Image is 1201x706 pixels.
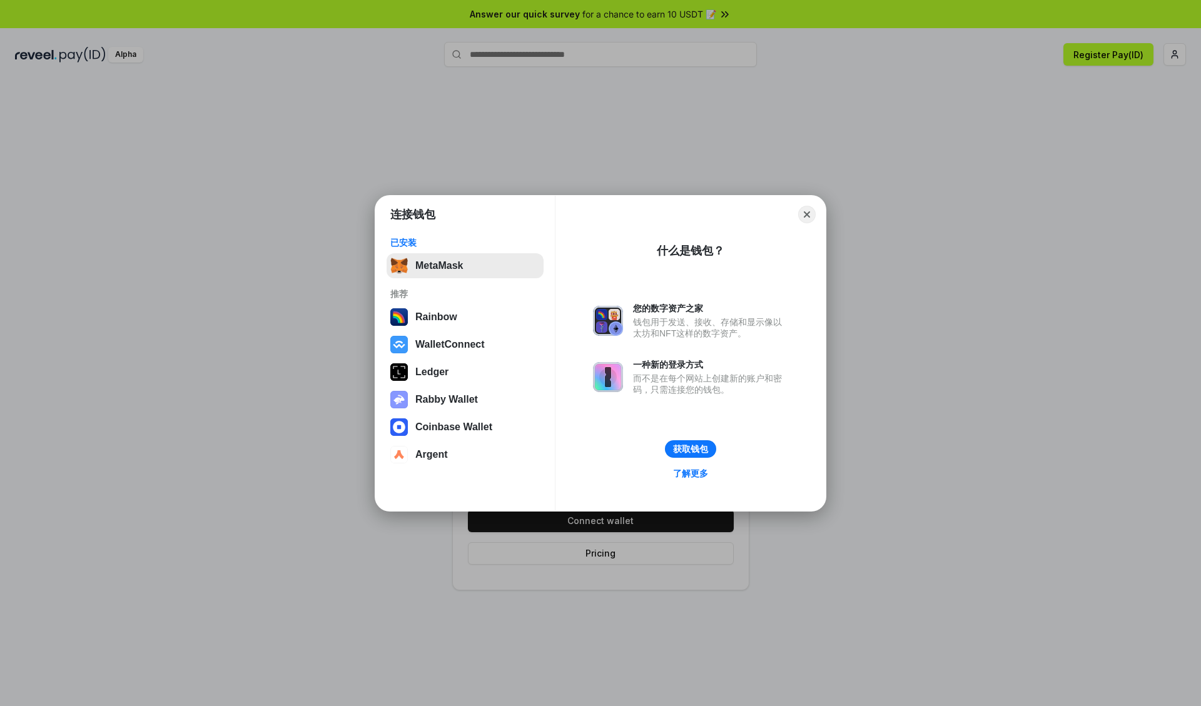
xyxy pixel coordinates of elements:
[390,418,408,436] img: svg+xml,%3Csvg%20width%3D%2228%22%20height%3D%2228%22%20viewBox%3D%220%200%2028%2028%22%20fill%3D...
[665,440,716,458] button: 获取钱包
[390,336,408,353] img: svg+xml,%3Csvg%20width%3D%2228%22%20height%3D%2228%22%20viewBox%3D%220%200%2028%2028%22%20fill%3D...
[673,468,708,479] div: 了解更多
[387,253,544,278] button: MetaMask
[633,373,788,395] div: 而不是在每个网站上创建新的账户和密码，只需连接您的钱包。
[633,359,788,370] div: 一种新的登录方式
[415,339,485,350] div: WalletConnect
[415,311,457,323] div: Rainbow
[593,306,623,336] img: svg+xml,%3Csvg%20xmlns%3D%22http%3A%2F%2Fwww.w3.org%2F2000%2Fsvg%22%20fill%3D%22none%22%20viewBox...
[798,206,816,223] button: Close
[673,443,708,455] div: 获取钱包
[415,394,478,405] div: Rabby Wallet
[415,260,463,271] div: MetaMask
[390,237,540,248] div: 已安装
[633,316,788,339] div: 钱包用于发送、接收、存储和显示像以太坊和NFT这样的数字资产。
[387,332,544,357] button: WalletConnect
[387,387,544,412] button: Rabby Wallet
[387,442,544,467] button: Argent
[633,303,788,314] div: 您的数字资产之家
[390,363,408,381] img: svg+xml,%3Csvg%20xmlns%3D%22http%3A%2F%2Fwww.w3.org%2F2000%2Fsvg%22%20width%3D%2228%22%20height%3...
[657,243,724,258] div: 什么是钱包？
[390,257,408,275] img: svg+xml,%3Csvg%20fill%3D%22none%22%20height%3D%2233%22%20viewBox%3D%220%200%2035%2033%22%20width%...
[387,360,544,385] button: Ledger
[390,288,540,300] div: 推荐
[387,305,544,330] button: Rainbow
[593,362,623,392] img: svg+xml,%3Csvg%20xmlns%3D%22http%3A%2F%2Fwww.w3.org%2F2000%2Fsvg%22%20fill%3D%22none%22%20viewBox...
[390,446,408,463] img: svg+xml,%3Csvg%20width%3D%2228%22%20height%3D%2228%22%20viewBox%3D%220%200%2028%2028%22%20fill%3D...
[415,449,448,460] div: Argent
[390,391,408,408] img: svg+xml,%3Csvg%20xmlns%3D%22http%3A%2F%2Fwww.w3.org%2F2000%2Fsvg%22%20fill%3D%22none%22%20viewBox...
[415,366,448,378] div: Ledger
[415,421,492,433] div: Coinbase Wallet
[387,415,544,440] button: Coinbase Wallet
[666,465,716,482] a: 了解更多
[390,308,408,326] img: svg+xml,%3Csvg%20width%3D%22120%22%20height%3D%22120%22%20viewBox%3D%220%200%20120%20120%22%20fil...
[390,207,435,222] h1: 连接钱包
